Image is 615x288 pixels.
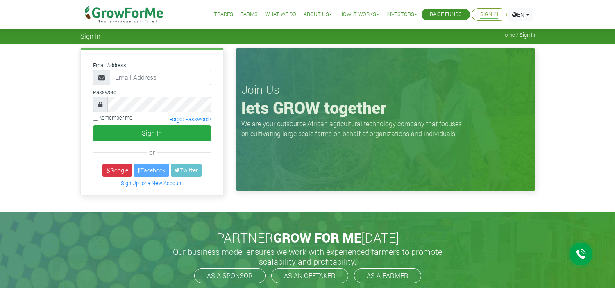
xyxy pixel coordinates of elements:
a: Sign Up for a New Account [121,180,183,186]
a: Google [102,164,132,177]
a: AS A FARMER [354,268,421,283]
input: Email Address [110,70,211,85]
span: Home / Sign In [501,32,535,38]
a: Sign In [480,10,498,19]
span: Sign In [80,32,100,40]
label: Remember me [93,114,132,122]
h5: Our business model ensures we work with experienced farmers to promote scalability and profitabil... [164,247,451,266]
h1: lets GROW together [241,98,530,118]
label: Email Address: [93,61,127,69]
label: Password: [93,88,118,96]
a: Investors [386,10,417,19]
a: EN [508,8,533,21]
p: We are your outsource African agricultural technology company that focuses on cultivating large s... [241,119,467,138]
a: AS AN OFFTAKER [271,268,348,283]
a: Raise Funds [430,10,462,19]
a: Trades [214,10,233,19]
a: Farms [241,10,258,19]
h3: Join Us [241,83,530,97]
h2: PARTNER [DATE] [84,230,532,245]
a: Forgot Password? [169,116,211,122]
div: or [93,147,211,157]
input: Remember me [93,116,98,121]
span: GROW FOR ME [273,229,361,246]
a: AS A SPONSOR [194,268,266,283]
a: About Us [304,10,332,19]
a: What We Do [265,10,296,19]
a: How it Works [339,10,379,19]
button: Sign In [93,125,211,141]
